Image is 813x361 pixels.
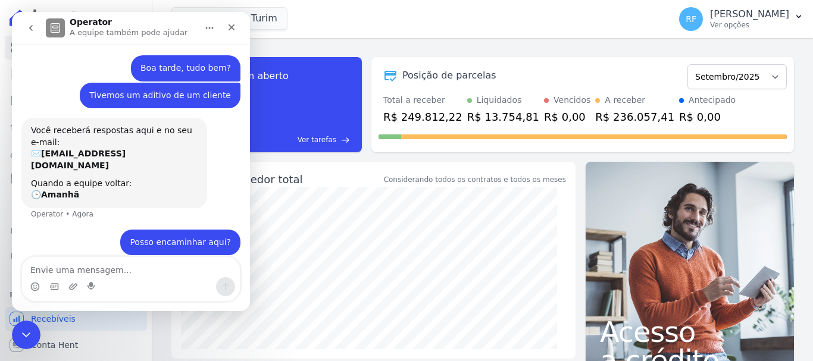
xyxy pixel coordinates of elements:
[5,167,147,190] a: Minha Carteira
[5,140,147,164] a: Clientes
[383,109,462,125] div: R$ 249.812,22
[204,265,223,284] button: Enviar uma mensagem
[171,7,287,30] button: Valeincorp Turim
[298,134,336,145] span: Ver tarefas
[198,171,382,187] div: Saldo devedor total
[215,134,350,145] a: Ver tarefas east
[10,71,229,106] div: Rafaela diz…
[544,109,590,125] div: R$ 0,00
[10,288,142,302] div: Plataformas
[5,36,147,59] a: Visão Geral
[341,136,350,145] span: east
[595,109,674,125] div: R$ 236.057,41
[129,51,219,62] div: Boa tarde, tudo bem?
[37,270,47,280] button: Selecionador de GIF
[118,225,219,237] div: Posso encaminhar aqui?
[19,166,186,189] div: Quando a equipe voltar: 🕒
[5,62,147,86] a: Contratos
[605,94,645,106] div: A receber
[68,71,229,97] div: Tivemos um aditivo de um cliente
[5,307,147,331] a: Recebíveis
[10,106,229,218] div: Operator diz…
[77,78,219,90] div: Tivemos um aditivo de um cliente
[5,333,147,357] a: Conta Hent
[554,94,590,106] div: Vencidos
[5,193,147,216] a: Transferências
[31,313,76,325] span: Recebíveis
[5,219,147,243] a: Crédito
[710,20,789,30] p: Ver opções
[19,199,82,206] div: Operator • Agora
[5,114,147,138] a: Lotes
[402,68,496,83] div: Posição de parcelas
[5,88,147,112] a: Parcelas
[58,15,176,27] p: A equipe também pode ajudar
[31,339,78,351] span: Conta Hent
[57,270,66,280] button: Upload do anexo
[710,8,789,20] p: [PERSON_NAME]
[10,43,229,71] div: Rafaela diz…
[186,5,209,27] button: Início
[477,94,522,106] div: Liquidados
[19,137,114,158] b: [EMAIL_ADDRESS][DOMAIN_NAME]
[12,12,250,311] iframe: Intercom live chat
[670,2,813,36] button: RF [PERSON_NAME] Ver opções
[119,43,229,70] div: Boa tarde, tudo bem?
[10,106,195,196] div: Você receberá respostas aqui e no seu e-mail:✉️[EMAIL_ADDRESS][DOMAIN_NAME]Quando a equipe voltar...
[29,178,67,187] b: Amanhã
[689,94,736,106] div: Antecipado
[76,270,85,280] button: Start recording
[384,174,566,185] div: Considerando todos os contratos e todos os meses
[467,109,539,125] div: R$ 13.754,81
[18,270,28,280] button: Selecionador de Emoji
[5,245,147,269] a: Negativação
[383,94,462,106] div: Total a receber
[600,318,780,346] span: Acesso
[10,245,228,265] textarea: Envie uma mensagem...
[108,218,229,244] div: Posso encaminhar aqui?
[12,321,40,349] iframe: Intercom live chat
[10,218,229,258] div: Rafaela diz…
[209,5,230,26] div: Fechar
[679,109,736,125] div: R$ 0,00
[19,113,186,159] div: Você receberá respostas aqui e no seu e-mail: ✉️
[686,15,696,23] span: RF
